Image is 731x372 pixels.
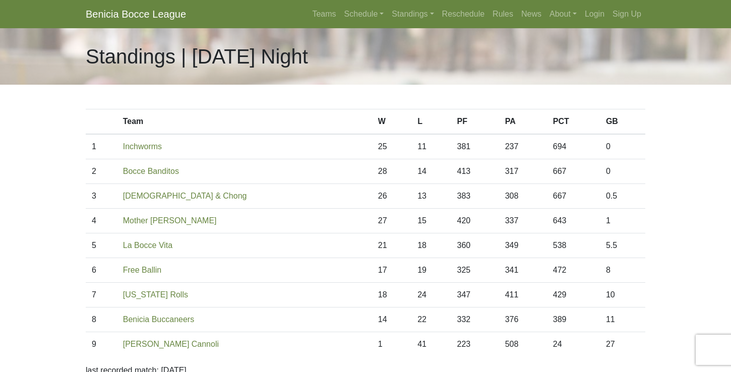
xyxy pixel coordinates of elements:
[86,209,117,233] td: 4
[451,258,499,283] td: 325
[581,4,608,24] a: Login
[411,283,451,307] td: 24
[547,283,600,307] td: 429
[499,134,547,159] td: 237
[86,332,117,357] td: 9
[499,159,547,184] td: 317
[547,209,600,233] td: 643
[600,258,645,283] td: 8
[451,134,499,159] td: 381
[438,4,489,24] a: Reschedule
[451,184,499,209] td: 383
[499,332,547,357] td: 508
[411,307,451,332] td: 22
[372,233,411,258] td: 21
[411,184,451,209] td: 13
[388,4,438,24] a: Standings
[372,109,411,135] th: W
[411,332,451,357] td: 41
[547,184,600,209] td: 667
[451,332,499,357] td: 223
[123,266,161,274] a: Free Ballin
[372,332,411,357] td: 1
[451,159,499,184] td: 413
[600,233,645,258] td: 5.5
[308,4,340,24] a: Teams
[372,134,411,159] td: 25
[499,307,547,332] td: 376
[86,134,117,159] td: 1
[451,209,499,233] td: 420
[600,332,645,357] td: 27
[86,258,117,283] td: 6
[372,159,411,184] td: 28
[123,167,179,175] a: Bocce Banditos
[411,159,451,184] td: 14
[451,283,499,307] td: 347
[451,233,499,258] td: 360
[547,258,600,283] td: 472
[499,258,547,283] td: 341
[451,307,499,332] td: 332
[547,134,600,159] td: 694
[600,184,645,209] td: 0.5
[86,307,117,332] td: 8
[608,4,645,24] a: Sign Up
[547,307,600,332] td: 389
[372,258,411,283] td: 17
[86,159,117,184] td: 2
[123,315,194,324] a: Benicia Buccaneers
[123,192,247,200] a: [DEMOGRAPHIC_DATA] & Chong
[411,134,451,159] td: 11
[411,233,451,258] td: 18
[499,109,547,135] th: PA
[123,142,162,151] a: Inchworms
[600,159,645,184] td: 0
[86,233,117,258] td: 5
[547,159,600,184] td: 667
[123,216,217,225] a: Mother [PERSON_NAME]
[123,241,172,250] a: La Bocce Vita
[372,209,411,233] td: 27
[545,4,581,24] a: About
[86,184,117,209] td: 3
[372,283,411,307] td: 18
[600,109,645,135] th: GB
[600,283,645,307] td: 10
[411,109,451,135] th: L
[600,134,645,159] td: 0
[123,290,188,299] a: [US_STATE] Rolls
[499,184,547,209] td: 308
[499,283,547,307] td: 411
[547,109,600,135] th: PCT
[600,307,645,332] td: 11
[411,258,451,283] td: 19
[123,340,219,348] a: [PERSON_NAME] Cannoli
[86,4,186,24] a: Benicia Bocce League
[489,4,517,24] a: Rules
[547,233,600,258] td: 538
[451,109,499,135] th: PF
[517,4,545,24] a: News
[117,109,372,135] th: Team
[340,4,388,24] a: Schedule
[86,283,117,307] td: 7
[499,209,547,233] td: 337
[411,209,451,233] td: 15
[372,184,411,209] td: 26
[86,44,308,69] h1: Standings | [DATE] Night
[372,307,411,332] td: 14
[547,332,600,357] td: 24
[600,209,645,233] td: 1
[499,233,547,258] td: 349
